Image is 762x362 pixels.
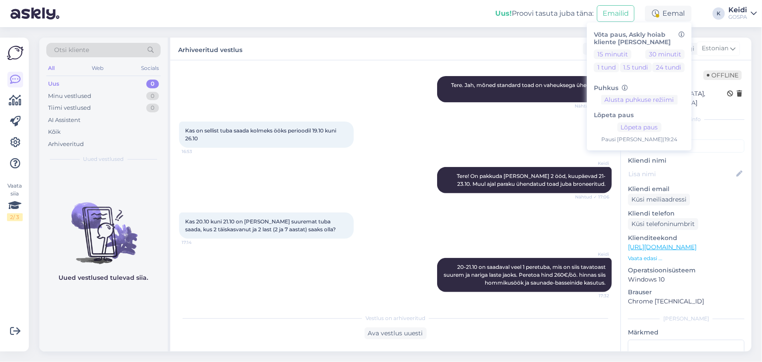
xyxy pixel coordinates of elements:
span: Tere. Jah, mõned standard toad on vaheuksega ühendatud toad [451,82,607,96]
div: AI Assistent [48,116,80,125]
a: [URL][DOMAIN_NAME] [628,243,696,251]
span: Keidi [576,251,609,258]
div: K [713,7,725,20]
p: Operatsioonisüsteem [628,266,745,275]
div: Küsi meiliaadressi [628,194,690,205]
div: Socials [139,63,161,74]
span: Nähtud ✓ 17:06 [575,194,609,200]
span: Tere! On pakkuda [PERSON_NAME] 2 ööd, kuupäevad 21-23.10. Muul ajal paraku ühendatud toad juba br... [457,173,606,187]
div: Arhiveeritud [48,140,84,149]
label: Arhiveeritud vestlus [178,43,242,55]
span: Kas on sellist tuba saada kolmeks ööks perioodil 19.10 kuni 26.10 [185,127,338,142]
div: GOSPA [728,14,747,21]
p: Brauser [628,288,745,297]
div: All [46,63,56,74]
p: Kliendi email [628,184,745,194]
button: Emailid [597,5,634,22]
span: Keidi [576,160,609,167]
button: Alusta puhkuse režiimi [601,95,678,105]
span: Vestlus on arhiveeritud [365,314,425,322]
p: Märkmed [628,328,745,337]
button: Lõpeta paus [617,122,662,132]
span: 20-21.10 on saadaval veel 1 peretuba, mis on siis tavatoast suurem ja nariga laste jaoks. Peretoa... [444,264,607,286]
p: Chrome [TECHNICAL_ID] [628,297,745,306]
p: Vaata edasi ... [628,254,745,262]
div: Keidi [728,7,747,14]
div: 0 [146,80,159,88]
div: 2 / 3 [7,213,23,221]
b: Uus! [495,9,512,17]
div: Tiimi vestlused [48,104,91,112]
p: Kliendi telefon [628,209,745,218]
span: 17:32 [576,292,609,299]
span: Kas 20.10 kuni 21.10 on [PERSON_NAME] suuremat tuba saada, kus 2 täiskasvanut ja 2 last (2 ja 7 a... [185,218,336,233]
button: 30 minutit [645,49,685,59]
span: 17:14 [182,239,214,246]
span: 16:53 [182,148,214,155]
span: Uued vestlused [83,155,124,163]
h6: Puhkus [594,84,685,92]
div: Proovi tasuta juba täna: [495,8,593,19]
div: 0 [146,92,159,101]
span: Keidi [576,69,609,76]
div: Ava vestlus uuesti [365,327,427,339]
div: Pausi [PERSON_NAME] | 19:24 [594,136,685,143]
div: Eemal [645,6,692,21]
div: Web [90,63,106,74]
p: Klienditeekond [628,233,745,243]
p: Uued vestlused tulevad siia. [59,273,148,282]
button: 1.5 tundi [620,63,652,72]
button: 15 minutit [594,49,631,59]
p: Windows 10 [628,275,745,284]
a: KeidiGOSPA [728,7,757,21]
div: 0 [146,104,159,112]
div: Küsi telefoninumbrit [628,218,698,230]
span: Estonian [702,44,728,53]
h6: Lõpeta paus [594,112,685,119]
span: Offline [703,70,742,80]
span: Nähtud ✓ 10:49 [575,103,609,109]
button: 1 tund [594,63,619,72]
span: Otsi kliente [54,45,89,55]
div: Vaata siia [7,182,23,221]
div: [PERSON_NAME] [628,315,745,323]
img: Askly Logo [7,45,24,61]
button: 24 tundi [652,63,685,72]
div: Klient [583,44,604,53]
div: Uus [48,80,59,88]
div: Minu vestlused [48,92,91,101]
p: Kliendi nimi [628,156,745,165]
h6: Võta paus, Askly hoiab kliente [PERSON_NAME] [594,31,685,46]
img: No chats [39,187,168,265]
input: Lisa nimi [628,169,734,179]
div: Kõik [48,128,61,136]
